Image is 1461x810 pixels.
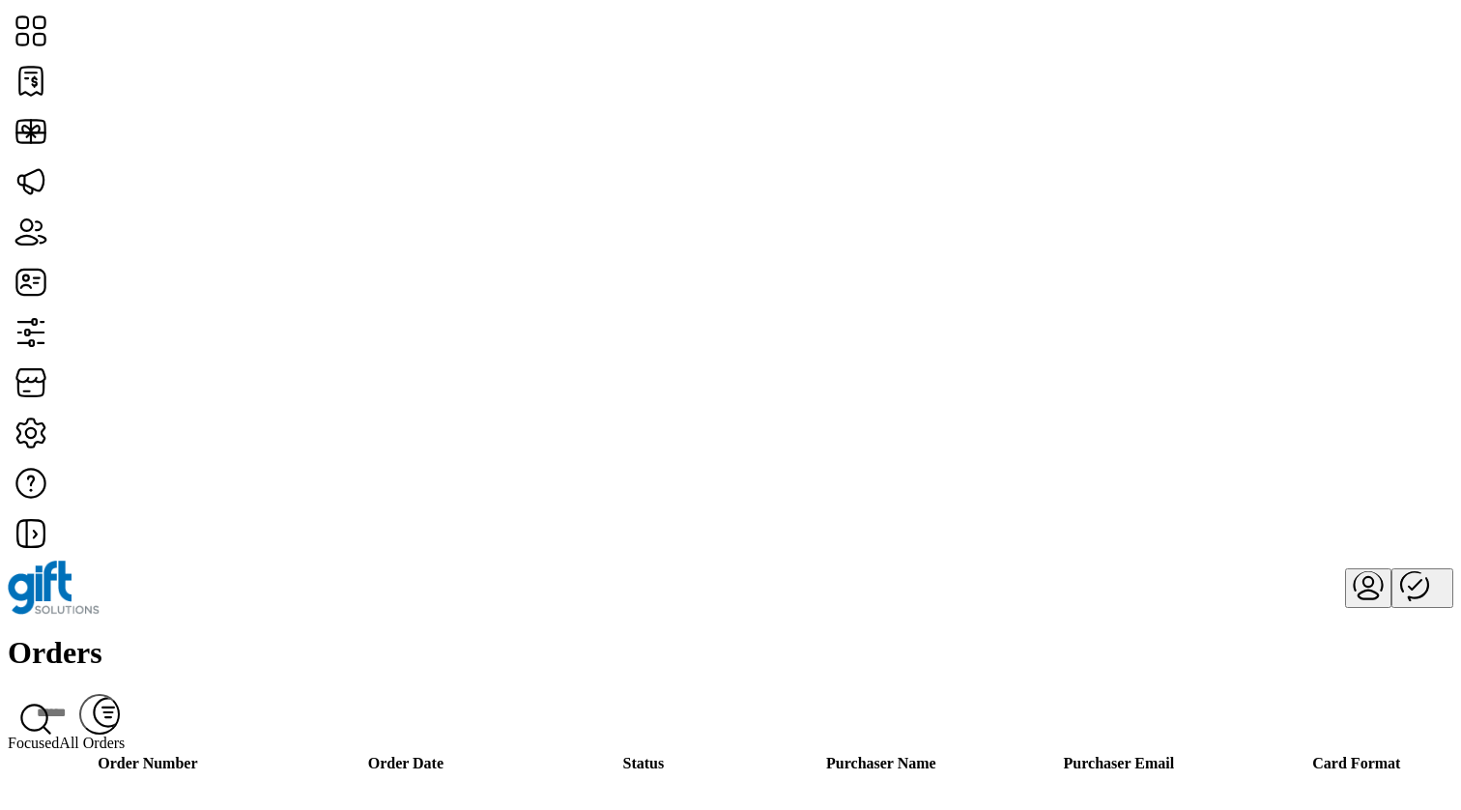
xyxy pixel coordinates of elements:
span: Order Date [368,755,444,771]
span: Order Number [98,755,197,771]
span: All Orders [59,735,125,752]
button: menu [1345,568,1391,608]
button: Filter Button [79,694,120,735]
span: Focused [8,735,59,752]
h1: Orders [8,635,1453,671]
span: Card Format [1312,755,1400,771]
button: Publisher Panel [1391,568,1453,608]
img: logo [8,561,100,615]
span: Purchaser Email [1064,755,1175,771]
span: Purchaser Name [826,755,936,771]
span: Status [623,755,665,771]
